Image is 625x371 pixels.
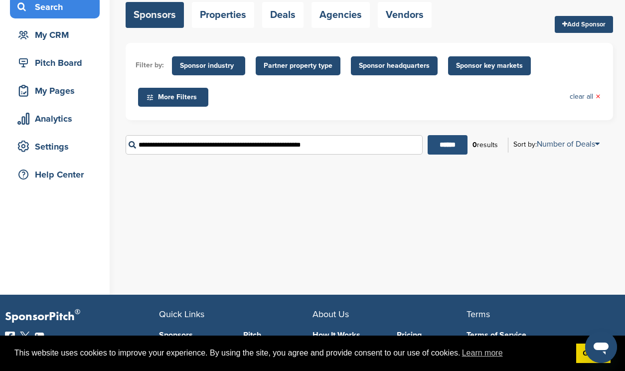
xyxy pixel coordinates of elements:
a: Terms of Service [467,331,606,339]
a: Agencies [312,2,370,28]
div: Help Center [15,166,100,184]
div: Analytics [15,110,100,128]
a: Add Sponsor [555,16,613,33]
span: This website uses cookies to improve your experience. By using the site, you agree and provide co... [14,346,568,361]
a: Analytics [10,107,100,130]
span: Partner property type [264,60,332,71]
a: Help Center [10,163,100,186]
span: About Us [312,309,349,320]
a: Pricing [397,331,466,339]
span: × [596,91,601,102]
span: ® [75,306,80,318]
div: Pitch Board [15,54,100,72]
span: Sponsor industry [180,60,237,71]
div: My CRM [15,26,100,44]
a: Sponsors [126,2,184,28]
span: More Filters [146,92,203,103]
a: Number of Deals [537,139,600,149]
a: Pitch [243,331,312,339]
a: Sponsors [159,331,228,339]
iframe: Button to launch messaging window [585,331,617,363]
a: Properties [192,2,254,28]
a: clear all× [570,91,601,102]
b: 0 [472,141,477,149]
div: My Pages [15,82,100,100]
a: Pitch Board [10,51,100,74]
span: Terms [467,309,490,320]
span: Quick Links [159,309,204,320]
div: results [468,137,503,154]
div: Sort by: [513,140,600,148]
a: Settings [10,135,100,158]
a: My Pages [10,79,100,102]
a: My CRM [10,23,100,46]
span: Sponsor key markets [456,60,523,71]
a: learn more about cookies [461,346,504,361]
a: How It Works [312,331,382,339]
img: Facebook [5,332,15,342]
span: Sponsor headquarters [359,60,430,71]
a: dismiss cookie message [576,344,611,364]
li: Filter by: [136,60,164,71]
p: SponsorPitch [5,310,159,324]
img: Twitter [20,332,30,342]
a: Vendors [378,2,432,28]
div: Settings [15,138,100,156]
a: Deals [262,2,304,28]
